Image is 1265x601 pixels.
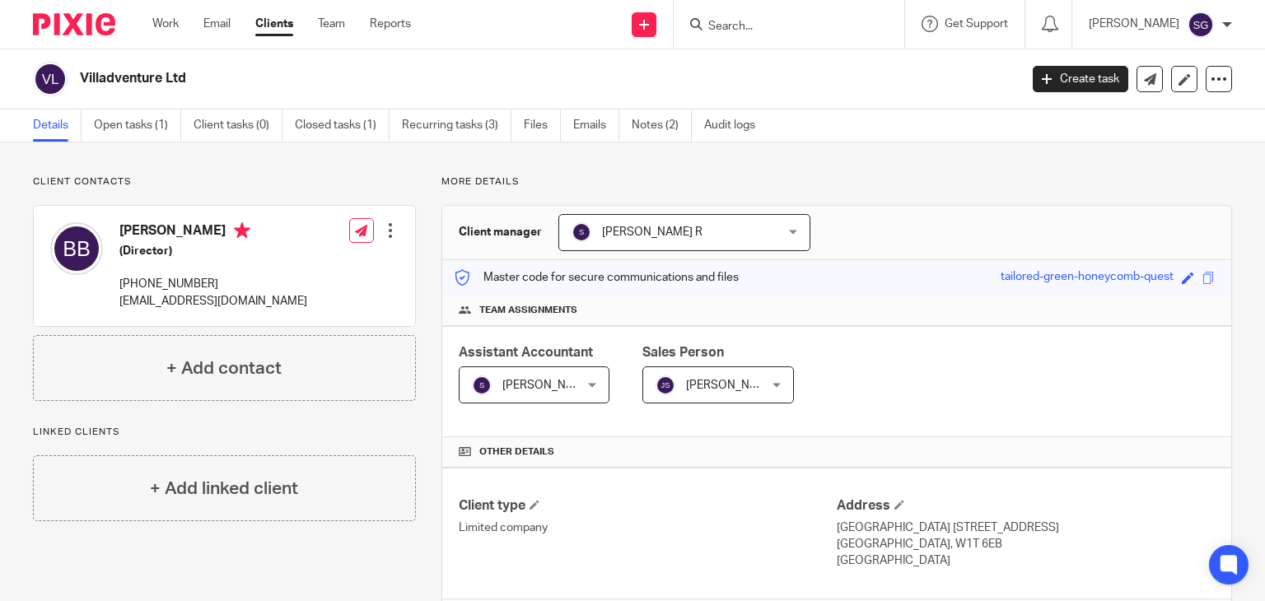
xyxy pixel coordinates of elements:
p: Linked clients [33,426,416,439]
a: Client tasks (0) [194,109,282,142]
span: [PERSON_NAME] R [502,380,603,391]
h4: + Add contact [166,356,282,381]
a: Team [318,16,345,32]
span: Team assignments [479,304,577,317]
h4: Client type [459,497,837,515]
span: Assistant Accountant [459,346,593,359]
p: [GEOGRAPHIC_DATA] [837,552,1215,569]
img: svg%3E [472,375,492,395]
a: Files [524,109,561,142]
h2: Villadventure Ltd [80,70,823,87]
span: Sales Person [642,346,724,359]
span: [PERSON_NAME] [686,380,777,391]
p: [PERSON_NAME] [1089,16,1179,32]
p: [GEOGRAPHIC_DATA] [STREET_ADDRESS] [837,519,1215,536]
h3: Client manager [459,224,542,240]
img: Pixie [33,13,115,35]
span: Other details [479,445,554,459]
p: More details [441,175,1232,189]
img: svg%3E [33,62,68,96]
p: Limited company [459,519,837,536]
span: Get Support [945,18,1008,30]
a: Notes (2) [632,109,692,142]
a: Audit logs [704,109,768,142]
p: [EMAIL_ADDRESS][DOMAIN_NAME] [119,293,307,310]
h4: + Add linked client [150,476,298,501]
img: svg%3E [50,222,103,275]
h4: Address [837,497,1215,515]
a: Work [152,16,179,32]
i: Primary [234,222,250,239]
span: [PERSON_NAME] R [602,226,703,238]
p: [PHONE_NUMBER] [119,276,307,292]
a: Open tasks (1) [94,109,181,142]
a: Closed tasks (1) [295,109,390,142]
a: Email [203,16,231,32]
input: Search [707,20,855,35]
img: svg%3E [1188,12,1214,38]
p: Master code for secure communications and files [455,269,739,286]
p: [GEOGRAPHIC_DATA], W1T 6EB [837,536,1215,552]
a: Recurring tasks (3) [402,109,511,142]
a: Reports [370,16,411,32]
div: tailored-green-honeycomb-quest [1001,268,1174,287]
a: Details [33,109,82,142]
h5: (Director) [119,243,307,259]
p: Client contacts [33,175,416,189]
a: Emails [573,109,619,142]
a: Create task [1033,66,1128,92]
a: Clients [255,16,293,32]
img: svg%3E [656,375,675,395]
img: svg%3E [572,222,591,242]
h4: [PERSON_NAME] [119,222,307,243]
